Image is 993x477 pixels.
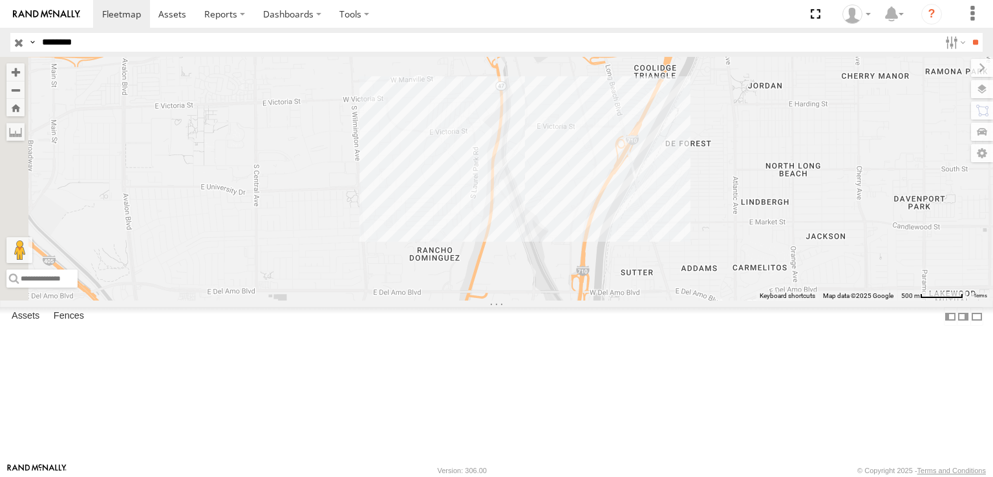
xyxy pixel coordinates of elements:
img: rand-logo.svg [13,10,80,19]
button: Zoom Home [6,99,25,116]
a: Terms and Conditions [917,467,986,474]
span: 500 m [901,292,920,299]
a: Terms (opens in new tab) [974,293,987,298]
label: Dock Summary Table to the Left [944,307,957,326]
button: Zoom in [6,63,25,81]
div: Zulema McIntosch [838,5,875,24]
div: © Copyright 2025 - [857,467,986,474]
label: Fences [47,308,91,326]
label: Measure [6,123,25,141]
button: Zoom out [6,81,25,99]
i: ? [921,4,942,25]
label: Dock Summary Table to the Right [957,307,970,326]
label: Hide Summary Table [970,307,983,326]
button: Drag Pegman onto the map to open Street View [6,237,32,263]
button: Map Scale: 500 m per 63 pixels [897,291,967,301]
span: Map data ©2025 Google [823,292,893,299]
label: Assets [5,308,46,326]
label: Search Query [27,33,37,52]
a: Visit our Website [7,464,67,477]
button: Keyboard shortcuts [760,291,815,301]
label: Map Settings [971,144,993,162]
label: Search Filter Options [940,33,968,52]
div: Version: 306.00 [438,467,487,474]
